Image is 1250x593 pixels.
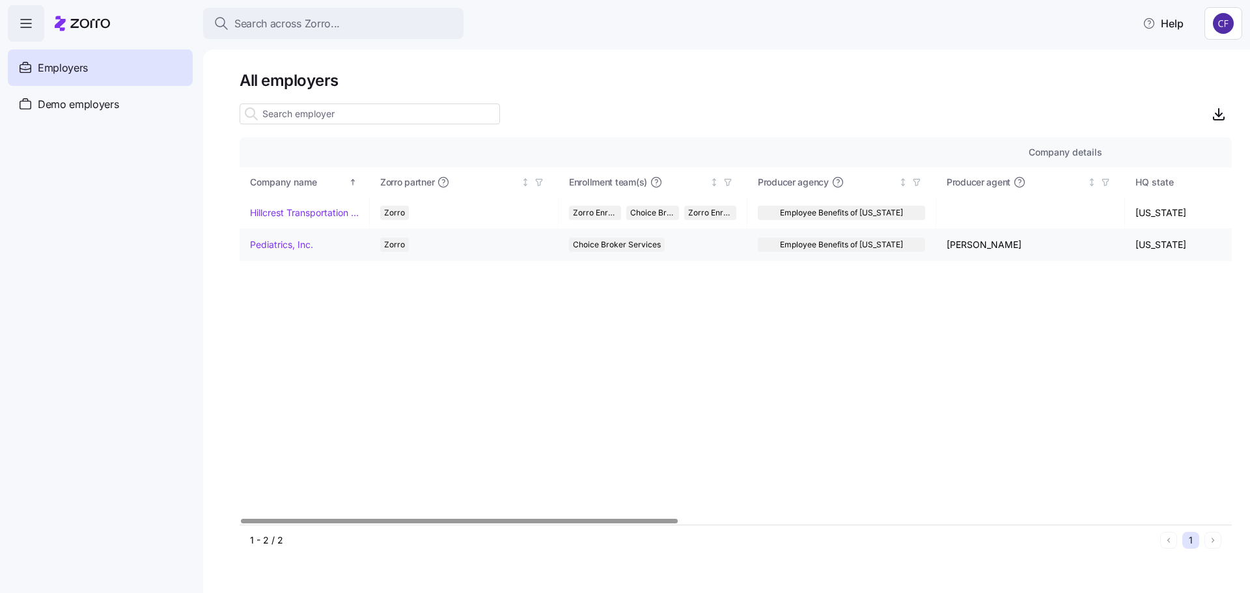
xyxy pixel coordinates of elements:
span: Choice Broker Services [630,206,674,220]
th: Company nameSorted ascending [240,167,370,197]
span: Help [1143,16,1184,31]
span: Search across Zorro... [234,16,340,32]
th: Enrollment team(s)Not sorted [559,167,747,197]
button: Previous page [1160,532,1177,549]
span: Enrollment team(s) [569,176,647,189]
div: 1 - 2 / 2 [250,534,1155,547]
div: Sorted ascending [348,178,357,187]
button: Next page [1204,532,1221,549]
span: Zorro Enrollment Experts [688,206,732,220]
span: Employee Benefits of [US_STATE] [780,206,903,220]
td: [PERSON_NAME] [936,229,1125,261]
span: Zorro Enrollment Team [573,206,617,220]
input: Search employer [240,103,500,124]
div: Not sorted [1087,178,1096,187]
span: Employee Benefits of [US_STATE] [780,238,903,252]
a: Hillcrest Transportation Inc. [250,206,359,219]
a: Employers [8,49,193,86]
span: Zorro [384,206,405,220]
span: Choice Broker Services [573,238,661,252]
th: Producer agencyNot sorted [747,167,936,197]
div: Company name [250,175,346,189]
th: Producer agentNot sorted [936,167,1125,197]
img: 7d4a9558da78dc7654dde66b79f71a2e [1213,13,1234,34]
span: Zorro partner [380,176,434,189]
span: Producer agent [947,176,1010,189]
div: Not sorted [521,178,530,187]
button: Help [1132,10,1194,36]
a: Demo employers [8,86,193,122]
button: Search across Zorro... [203,8,464,39]
div: Not sorted [898,178,908,187]
div: Not sorted [710,178,719,187]
span: Producer agency [758,176,829,189]
h1: All employers [240,70,1232,90]
span: Employers [38,60,88,76]
span: Zorro [384,238,405,252]
button: 1 [1182,532,1199,549]
a: Pediatrics, Inc. [250,238,313,251]
th: Zorro partnerNot sorted [370,167,559,197]
span: Demo employers [38,96,119,113]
